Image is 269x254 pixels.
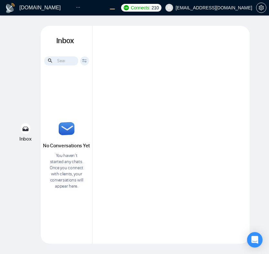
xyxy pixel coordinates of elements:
[48,57,53,64] span: search
[19,136,32,142] span: Inbox
[76,5,80,10] span: ellipsis
[124,5,129,10] img: upwork-logo.png
[247,232,263,248] div: Open Intercom Messenger
[256,5,266,10] a: setting
[43,142,90,149] span: No Conversations Yet
[151,4,159,11] span: 210
[58,122,75,135] img: email-icon
[44,56,78,65] input: Search...
[41,26,93,56] h1: Inbox
[256,3,266,13] button: setting
[50,152,84,189] p: You haven’t started any chats. Once you connect with clients, your conversations will appear here.
[131,4,150,11] span: Connects:
[167,5,171,10] span: user
[5,3,16,13] img: logo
